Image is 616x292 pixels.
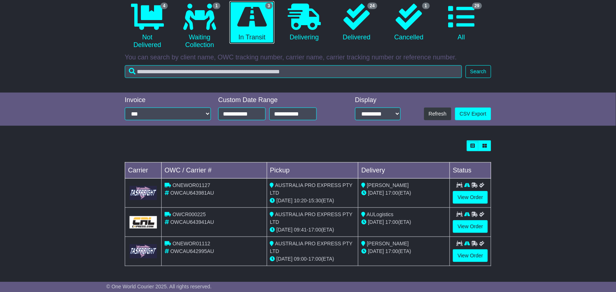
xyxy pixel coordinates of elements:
[294,256,307,262] span: 09:00
[125,1,170,52] a: 4 Not Delivered
[450,163,491,179] td: Status
[170,219,214,225] span: OWCAU643941AU
[125,163,162,179] td: Carrier
[265,3,273,9] span: 3
[294,198,307,203] span: 10:20
[424,108,451,120] button: Refresh
[453,249,488,262] a: View Order
[367,3,377,9] span: 24
[422,3,430,9] span: 1
[270,241,353,254] span: AUSTRALIA PRO EXPRESS PTY LTD
[294,227,307,233] span: 09:41
[277,198,293,203] span: [DATE]
[308,198,321,203] span: 15:30
[130,216,157,229] img: GetCarrierServiceLogo
[267,163,358,179] td: Pickup
[173,211,206,217] span: OWCR000225
[308,256,321,262] span: 17:00
[385,190,398,196] span: 17:00
[455,108,491,120] a: CSV Export
[453,191,488,204] a: View Order
[230,1,274,44] a: 3 In Transit
[170,190,214,196] span: OWCAU643981AU
[367,211,394,217] span: AULogistics
[218,96,335,104] div: Custom Date Range
[368,248,384,254] span: [DATE]
[125,54,491,62] p: You can search by client name, OWC tracking number, carrier name, carrier tracking number or refe...
[361,218,447,226] div: (ETA)
[270,197,355,205] div: - (ETA)
[130,244,157,258] img: GetCarrierServiceLogo
[213,3,220,9] span: 1
[277,227,293,233] span: [DATE]
[368,219,384,225] span: [DATE]
[472,3,482,9] span: 29
[385,248,398,254] span: 17:00
[439,1,484,44] a: 29 All
[125,96,211,104] div: Invoice
[270,182,353,196] span: AUSTRALIA PRO EXPRESS PTY LTD
[130,186,157,200] img: GetCarrierServiceLogo
[453,220,488,233] a: View Order
[161,3,168,9] span: 4
[385,219,398,225] span: 17:00
[355,96,401,104] div: Display
[386,1,431,44] a: 1 Cancelled
[170,248,214,254] span: OWCAU642995AU
[106,284,212,289] span: © One World Courier 2025. All rights reserved.
[270,226,355,234] div: - (ETA)
[367,182,409,188] span: [PERSON_NAME]
[270,255,355,263] div: - (ETA)
[361,189,447,197] div: (ETA)
[358,163,450,179] td: Delivery
[361,248,447,255] div: (ETA)
[162,163,267,179] td: OWC / Carrier #
[282,1,327,44] a: Delivering
[277,256,293,262] span: [DATE]
[173,241,210,246] span: ONEWOR01112
[173,182,210,188] span: ONEWOR01127
[367,241,409,246] span: [PERSON_NAME]
[308,227,321,233] span: 17:00
[368,190,384,196] span: [DATE]
[334,1,379,44] a: 24 Delivered
[270,211,353,225] span: AUSTRALIA PRO EXPRESS PTY LTD
[466,65,491,78] button: Search
[177,1,222,52] a: 1 Waiting Collection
